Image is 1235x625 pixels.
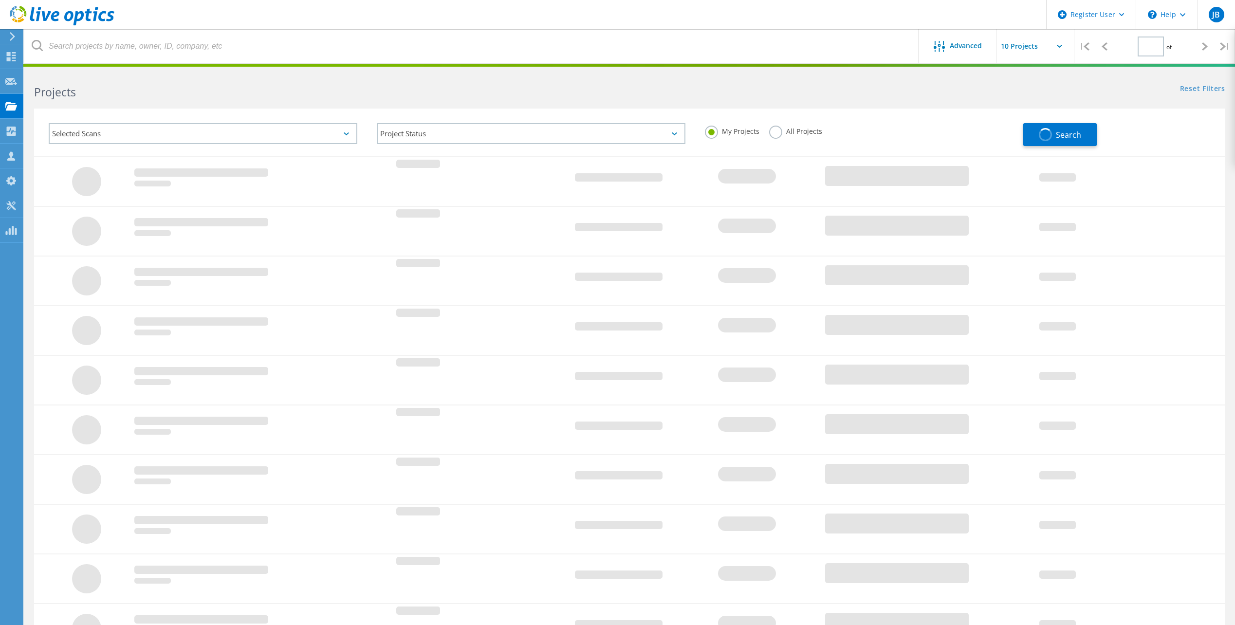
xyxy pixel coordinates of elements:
div: Project Status [377,123,685,144]
a: Live Optics Dashboard [10,20,114,27]
a: Reset Filters [1180,85,1225,93]
span: JB [1212,11,1220,18]
b: Projects [34,84,76,100]
button: Search [1023,123,1097,146]
span: Search [1056,129,1081,140]
span: Advanced [950,42,982,49]
div: | [1215,29,1235,64]
span: of [1166,43,1172,51]
div: | [1074,29,1094,64]
input: Search projects by name, owner, ID, company, etc [24,29,919,63]
svg: \n [1148,10,1157,19]
label: My Projects [705,126,759,135]
label: All Projects [769,126,822,135]
div: Selected Scans [49,123,357,144]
